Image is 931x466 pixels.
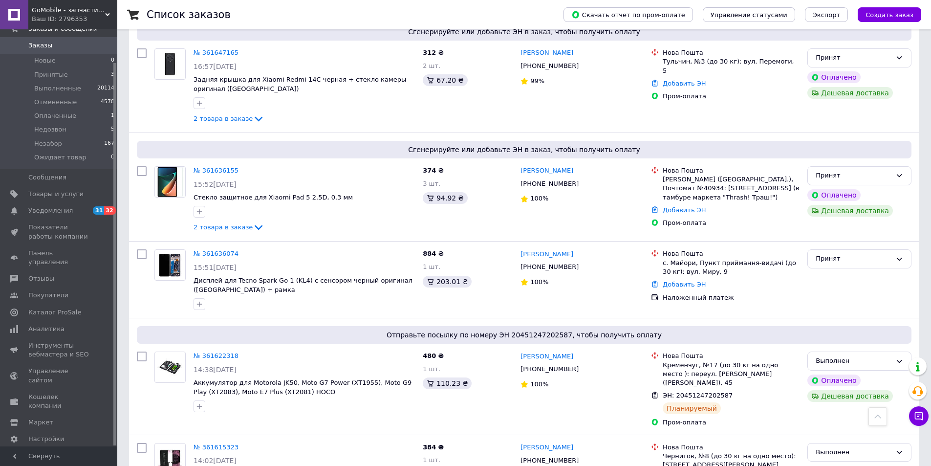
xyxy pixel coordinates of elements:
[194,352,238,359] a: № 361622318
[28,418,53,427] span: Маркет
[111,70,114,79] span: 3
[663,281,706,288] a: Добавить ЭН
[28,291,68,300] span: Покупатели
[154,249,186,281] a: Фото товару
[530,77,544,85] span: 99%
[848,11,921,18] a: Создать заказ
[111,153,114,162] span: 0
[423,456,440,464] span: 1 шт.
[816,53,891,63] div: Принят
[28,367,90,384] span: Управление сайтом
[194,277,412,293] span: Дисплей для Tecno Spark Go 1 (KL4) с сенсором черный оригинал ([GEOGRAPHIC_DATA]) + рамка
[807,189,860,201] div: Оплачено
[807,205,893,217] div: Дешевая доставка
[111,56,114,65] span: 0
[28,173,66,182] span: Сообщения
[663,48,800,57] div: Нова Пошта
[194,76,406,92] a: Задняя крышка для Xiaomi Redmi 14C черная + стекло камеры оригинал ([GEOGRAPHIC_DATA])
[194,194,353,201] span: Стекло защитное для Xiaomi Pad 5 2.5D, 0.3 мм
[423,365,440,373] span: 1 шт.
[816,356,891,366] div: Выполнен
[28,41,52,50] span: Заказы
[423,276,472,288] div: 203.01 ₴
[194,115,253,122] span: 2 товара в заказе
[104,139,114,148] span: 167
[520,352,573,361] a: [PERSON_NAME]
[807,71,860,83] div: Оплачено
[663,206,706,214] a: Добавить ЭН
[520,443,573,452] a: [PERSON_NAME]
[663,402,721,414] div: Планируемый
[194,223,264,231] a: 2 товара в заказе
[703,7,795,22] button: Управление статусами
[423,49,444,56] span: 312 ₴
[154,352,186,383] a: Фото товару
[34,56,56,65] span: Новые
[34,153,86,162] span: Ожидает товар
[807,390,893,402] div: Дешевая доставка
[663,443,800,452] div: Нова Пошта
[423,263,440,270] span: 1 шт.
[663,249,800,258] div: Нова Пошта
[520,166,573,176] a: [PERSON_NAME]
[194,115,264,122] a: 2 товара в заказе
[423,377,472,389] div: 110.23 ₴
[28,435,64,444] span: Настройки
[520,48,573,58] a: [PERSON_NAME]
[194,63,237,70] span: 16:57[DATE]
[28,341,90,359] span: Инструменты вебмастера и SEO
[530,278,548,286] span: 100%
[141,330,908,340] span: Отправьте посылку по номеру ЭН 20451247202587, чтобы получить оплату
[34,125,66,134] span: Недозвон
[663,392,733,399] span: ЭН: 20451247202587
[520,180,579,187] span: [PHONE_NUMBER]
[28,274,54,283] span: Отзывы
[28,206,73,215] span: Уведомления
[805,7,848,22] button: Экспорт
[194,366,237,374] span: 14:38[DATE]
[34,84,81,93] span: Выполненные
[34,139,62,148] span: Незабор
[423,74,467,86] div: 67.20 ₴
[423,250,444,257] span: 884 ₴
[154,166,186,198] a: Фото товару
[194,444,238,451] a: № 361615323
[663,418,800,427] div: Пром-оплата
[194,379,411,396] a: Аккумулятор для Motorola JK50, Moto G7 Power (XT1955), Moto G9 Play (XT2083), Moto E7 Plus (XT208...
[28,190,84,199] span: Товары и услуги
[194,264,237,271] span: 15:51[DATE]
[423,167,444,174] span: 374 ₴
[93,206,104,215] span: 31
[520,263,579,270] span: [PHONE_NUMBER]
[530,195,548,202] span: 100%
[111,111,114,120] span: 1
[423,192,467,204] div: 94.92 ₴
[423,352,444,359] span: 480 ₴
[34,111,76,120] span: Оплаченные
[28,249,90,266] span: Панель управления
[816,447,891,458] div: Выполнен
[194,167,238,174] a: № 361636155
[663,219,800,227] div: Пром-оплата
[858,7,921,22] button: Создать заказ
[28,325,65,333] span: Аналитика
[194,180,237,188] span: 15:52[DATE]
[663,92,800,101] div: Пром-оплата
[663,361,800,388] div: Кременчуг, №17 (до 30 кг на одно место ): переул. [PERSON_NAME] ([PERSON_NAME]), 45
[34,70,68,79] span: Принятые
[194,250,238,257] a: № 361636074
[866,11,913,19] span: Создать заказ
[97,84,114,93] span: 20114
[530,380,548,388] span: 100%
[194,223,253,231] span: 2 товара в заказе
[663,352,800,360] div: Нова Пошта
[807,375,860,386] div: Оплачено
[32,15,117,23] div: Ваш ID: 2796353
[155,356,185,379] img: Фото товару
[571,10,685,19] span: Скачать отчет по пром-оплате
[563,7,693,22] button: Скачать отчет по пром-оплате
[155,254,185,277] img: Фото товару
[111,125,114,134] span: 5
